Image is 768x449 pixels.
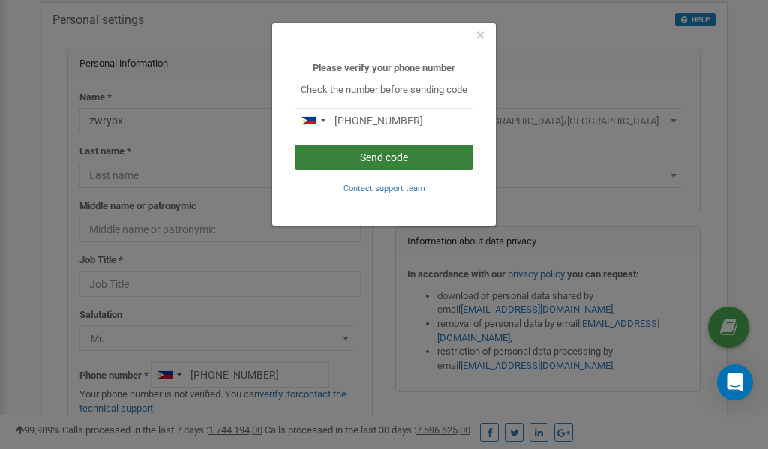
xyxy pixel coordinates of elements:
[295,145,473,170] button: Send code
[343,182,425,193] a: Contact support team
[717,364,753,400] div: Open Intercom Messenger
[343,184,425,193] small: Contact support team
[295,83,473,97] p: Check the number before sending code
[476,26,484,44] span: ×
[476,28,484,43] button: Close
[313,62,455,73] b: Please verify your phone number
[295,109,330,133] div: Telephone country code
[295,108,473,133] input: 0905 123 4567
